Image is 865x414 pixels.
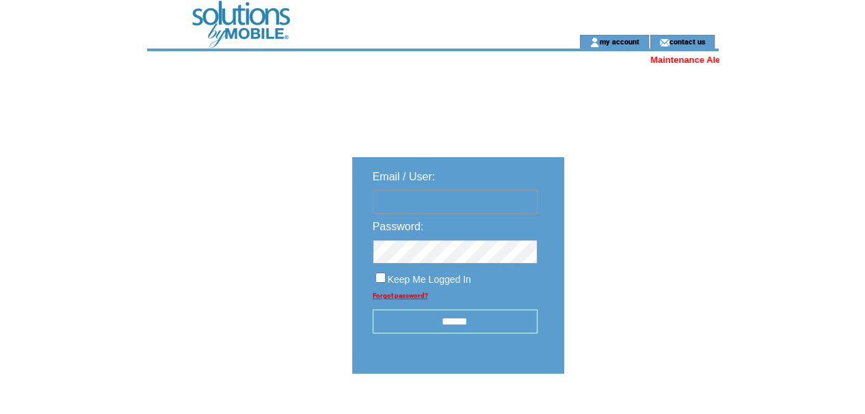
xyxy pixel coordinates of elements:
[669,37,706,46] a: contact us
[147,55,719,65] marquee: Maintenance Alert: The server will be restarted shortly due to a software upgrade. Please save yo...
[373,171,436,182] span: Email / User:
[659,37,669,48] img: contact_us_icon.gif;jsessionid=704875854B400A42C401C74B3FB78308
[388,274,471,285] span: Keep Me Logged In
[589,37,600,48] img: account_icon.gif;jsessionid=704875854B400A42C401C74B3FB78308
[373,292,428,299] a: Forgot password?
[373,221,424,232] span: Password:
[600,37,639,46] a: my account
